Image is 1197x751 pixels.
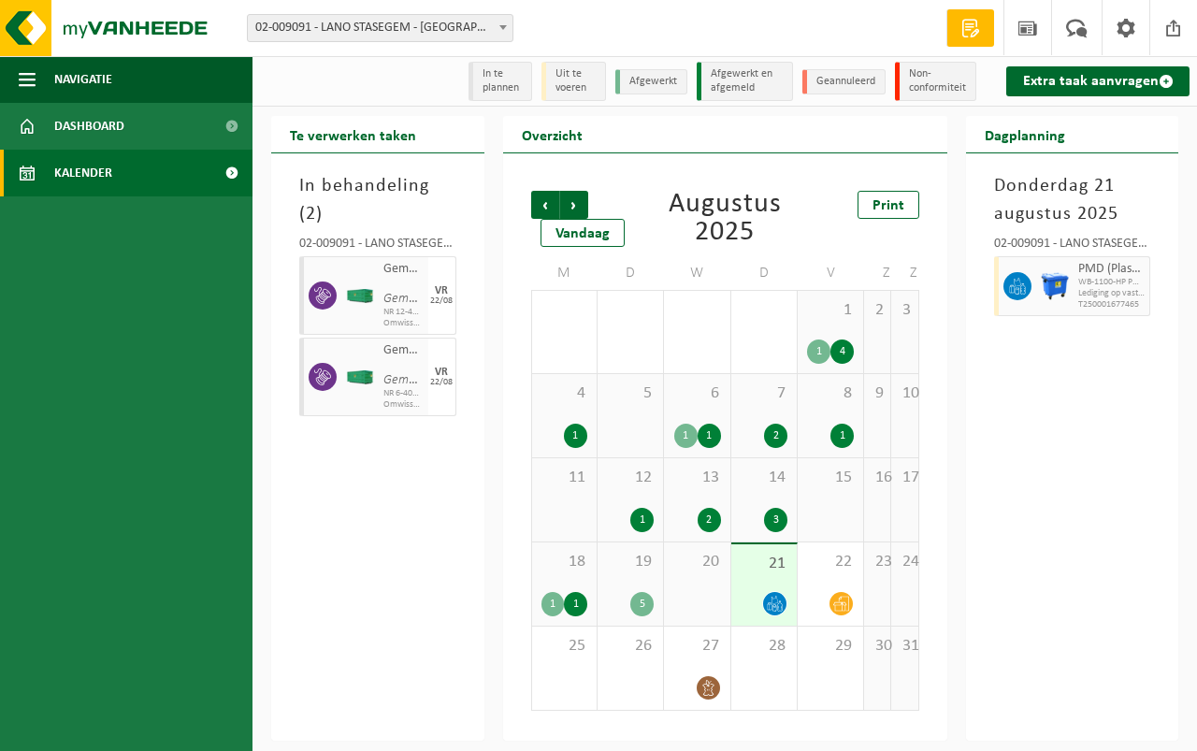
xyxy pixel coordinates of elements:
span: 11 [541,468,587,488]
h2: Dagplanning [966,116,1084,152]
div: 22/08 [430,296,453,306]
span: 20 [673,552,720,572]
span: 12 [607,468,654,488]
i: Gemengd textielafval (HCA) [383,373,529,387]
span: Gemengd textiel, tuft (rol) [383,343,424,358]
span: 19 [607,552,654,572]
div: 2 [698,508,721,532]
span: 29 [807,636,854,657]
span: 10 [901,383,908,404]
img: HK-XC-40-GN-00 [346,289,374,303]
span: 28 [741,636,787,657]
span: 17 [901,468,908,488]
div: 1 [630,508,654,532]
div: 4 [830,339,854,364]
span: 13 [673,468,720,488]
li: In te plannen [469,62,533,101]
span: 16 [873,468,881,488]
td: M [531,256,598,290]
span: Print [873,198,904,213]
li: Uit te voeren [541,62,606,101]
span: PMD (Plastiek, Metaal, Drankkartons) (bedrijven) [1078,262,1146,277]
span: 8 [807,383,854,404]
div: VR [435,285,448,296]
span: NR 12-40m³ HCA (hoogcalorische restfractie)-binnen-poort 203 [383,307,424,318]
li: Afgewerkt [615,69,687,94]
div: Augustus 2025 [661,191,787,247]
td: Z [864,256,891,290]
h2: Overzicht [503,116,601,152]
li: Afgewerkt en afgemeld [697,62,793,101]
div: 1 [564,592,587,616]
span: 2 [306,205,316,224]
h3: In behandeling ( ) [299,172,456,228]
span: Gemengd textiel [383,262,424,277]
div: 02-009091 - LANO STASEGEM - [GEOGRAPHIC_DATA] [299,238,456,256]
div: 1 [807,339,830,364]
div: 1 [698,424,721,448]
div: 22/08 [430,378,453,387]
span: 1 [807,300,854,321]
a: Print [858,191,919,219]
span: 3 [901,300,908,321]
span: 31 [901,636,908,657]
span: Kalender [54,150,112,196]
h2: Te verwerken taken [271,116,435,152]
span: 15 [807,468,854,488]
td: Z [891,256,918,290]
span: 22 [807,552,854,572]
div: Vandaag [541,219,625,247]
img: HK-XC-40-GN-00 [346,370,374,384]
span: 30 [873,636,881,657]
span: WB-1100-HP PMD (Plastiek, Metaal, Drankkartons) (bedrijven) [1078,277,1146,288]
span: Dashboard [54,103,124,150]
span: Volgende [560,191,588,219]
td: V [798,256,864,290]
span: 9 [873,383,881,404]
span: 2 [873,300,881,321]
img: WB-1100-HPE-BE-01 [1041,272,1069,300]
div: 5 [630,592,654,616]
div: 02-009091 - LANO STASEGEM - [GEOGRAPHIC_DATA] [994,238,1151,256]
div: 2 [764,424,787,448]
td: W [664,256,730,290]
div: 3 [764,508,787,532]
span: 26 [607,636,654,657]
li: Geannuleerd [802,69,886,94]
span: Lediging op vaste frequentie [1078,288,1146,299]
span: 27 [673,636,720,657]
span: 24 [901,552,908,572]
span: 25 [541,636,587,657]
a: Extra taak aanvragen [1006,66,1190,96]
span: 4 [541,383,587,404]
span: T250001677465 [1078,299,1146,311]
div: 1 [564,424,587,448]
td: D [598,256,664,290]
span: 21 [741,554,787,574]
span: Omwisseling op aanvraag [383,399,424,411]
span: Omwisseling op aanvraag [383,318,424,329]
span: Vorige [531,191,559,219]
span: 14 [741,468,787,488]
td: D [731,256,798,290]
span: 7 [741,383,787,404]
span: Navigatie [54,56,112,103]
div: VR [435,367,448,378]
span: 02-009091 - LANO STASEGEM - HARELBEKE [247,14,513,42]
span: NR 6-40m³ HCA (vel.,gem.textiel, tuft(rol))-binnen poort 101 [383,388,424,399]
span: 5 [607,383,654,404]
div: 1 [541,592,565,616]
div: 1 [674,424,698,448]
li: Non-conformiteit [895,62,976,101]
span: 18 [541,552,587,572]
span: 6 [673,383,720,404]
h3: Donderdag 21 augustus 2025 [994,172,1151,228]
span: 02-009091 - LANO STASEGEM - HARELBEKE [248,15,512,41]
span: 23 [873,552,881,572]
div: 1 [830,424,854,448]
i: Gemengd textielafval (HCA) [383,292,529,306]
